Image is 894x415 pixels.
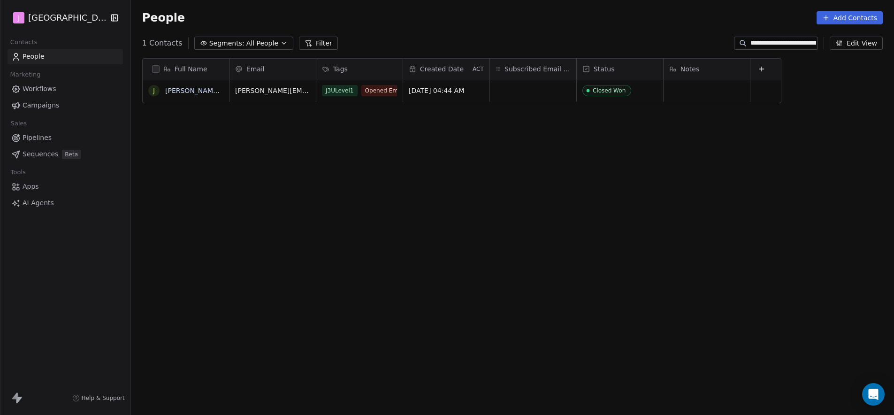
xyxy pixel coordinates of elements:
[8,195,123,211] a: AI Agents
[142,11,185,25] span: People
[23,100,59,110] span: Campaigns
[143,79,229,401] div: grid
[322,85,358,96] span: J3ULevel1
[28,12,107,24] span: [GEOGRAPHIC_DATA]
[680,64,699,74] span: Notes
[8,81,123,97] a: Workflows
[229,79,782,401] div: grid
[142,38,183,49] span: 1 Contacts
[246,38,278,48] span: All People
[23,182,39,192] span: Apps
[7,165,30,179] span: Tools
[165,87,276,94] a: [PERSON_NAME] [PERSON_NAME]
[175,64,207,74] span: Full Name
[817,11,883,24] button: Add Contacts
[8,179,123,194] a: Apps
[229,59,316,79] div: Email
[420,64,464,74] span: Created Date
[333,64,348,74] span: Tags
[246,64,265,74] span: Email
[577,59,663,79] div: Status
[6,68,45,82] span: Marketing
[72,394,125,402] a: Help & Support
[209,38,245,48] span: Segments:
[830,37,883,50] button: Edit View
[62,150,81,159] span: Beta
[18,13,20,23] span: J
[594,64,615,74] span: Status
[8,146,123,162] a: SequencesBeta
[664,59,750,79] div: Notes
[235,86,310,95] span: [PERSON_NAME][EMAIL_ADDRESS][PERSON_NAME][PERSON_NAME][DOMAIN_NAME]
[316,59,403,79] div: Tags
[143,59,229,79] div: Full Name
[299,37,338,50] button: Filter
[361,85,436,96] span: Opened Email in last 90 days - [DATE]
[593,87,626,94] div: Closed Won
[23,133,52,143] span: Pipelines
[504,64,571,74] span: Subscribed Email Categories
[8,130,123,146] a: Pipelines
[409,86,484,95] span: [DATE] 04:44 AM
[403,59,489,79] div: Created DateACT
[11,10,103,26] button: J[GEOGRAPHIC_DATA]
[8,49,123,64] a: People
[862,383,885,406] div: Open Intercom Messenger
[153,86,155,96] div: J
[23,84,56,94] span: Workflows
[23,198,54,208] span: AI Agents
[490,59,576,79] div: Subscribed Email Categories
[6,35,41,49] span: Contacts
[23,52,45,61] span: People
[473,65,484,73] span: ACT
[82,394,125,402] span: Help & Support
[8,98,123,113] a: Campaigns
[7,116,31,131] span: Sales
[23,149,58,159] span: Sequences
